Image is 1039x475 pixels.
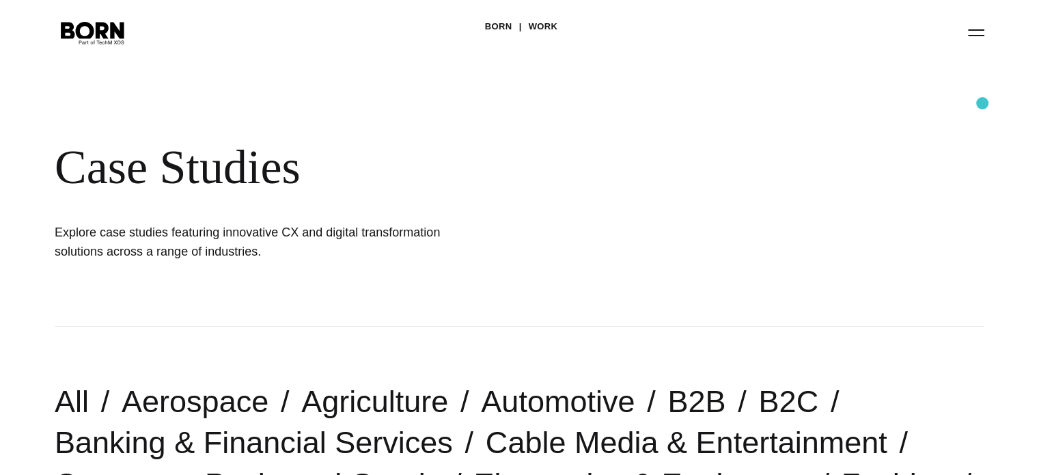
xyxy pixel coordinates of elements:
[960,18,993,46] button: Open
[667,384,725,419] a: B2B
[758,384,818,419] a: B2C
[486,425,887,460] a: Cable Media & Entertainment
[122,384,268,419] a: Aerospace
[481,384,635,419] a: Automotive
[529,16,558,37] a: Work
[55,139,833,195] div: Case Studies
[55,223,465,261] h1: Explore case studies featuring innovative CX and digital transformation solutions across a range ...
[55,384,89,419] a: All
[55,425,453,460] a: Banking & Financial Services
[301,384,448,419] a: Agriculture
[485,16,512,37] a: BORN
